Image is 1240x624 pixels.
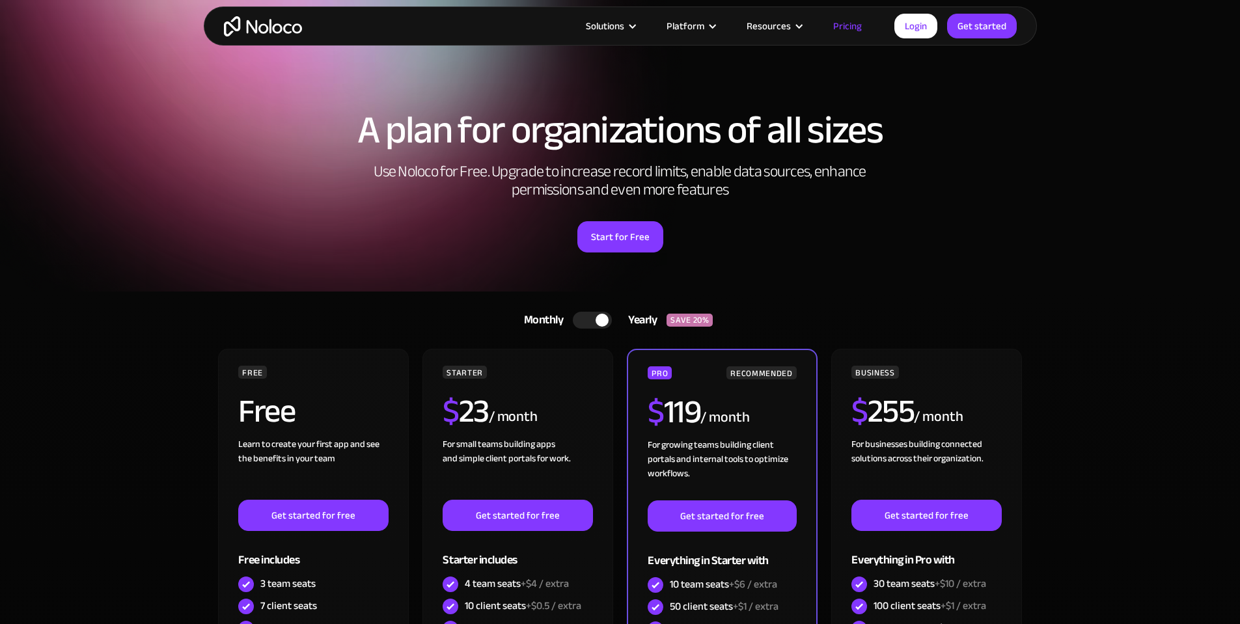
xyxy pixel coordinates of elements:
[217,111,1024,150] h1: A plan for organizations of all sizes
[935,574,986,593] span: +$10 / extra
[851,395,914,427] h2: 255
[648,396,700,428] h2: 119
[648,381,664,442] span: $
[443,437,592,500] div: For small teams building apps and simple client portals for work. ‍
[508,310,573,330] div: Monthly
[260,599,317,613] div: 7 client seats
[733,597,778,616] span: +$1 / extra
[586,18,624,34] div: Solutions
[947,14,1017,38] a: Get started
[851,366,898,379] div: BUSINESS
[667,314,713,327] div: SAVE 20%
[667,18,704,34] div: Platform
[851,531,1001,573] div: Everything in Pro with
[874,577,986,591] div: 30 team seats
[526,596,581,616] span: +$0.5 / extra
[260,577,316,591] div: 3 team seats
[443,500,592,531] a: Get started for free
[465,599,581,613] div: 10 client seats
[817,18,878,34] a: Pricing
[570,18,650,34] div: Solutions
[747,18,791,34] div: Resources
[648,500,796,532] a: Get started for free
[670,599,778,614] div: 50 client seats
[360,163,881,199] h2: Use Noloco for Free. Upgrade to increase record limits, enable data sources, enhance permissions ...
[443,366,486,379] div: STARTER
[648,532,796,574] div: Everything in Starter with
[670,577,777,591] div: 10 team seats
[238,366,267,379] div: FREE
[874,599,986,613] div: 100 client seats
[851,381,868,442] span: $
[726,366,796,379] div: RECOMMENDED
[648,366,672,379] div: PRO
[941,596,986,616] span: +$1 / extra
[851,500,1001,531] a: Get started for free
[489,407,538,427] div: / month
[914,407,963,427] div: / month
[894,14,937,38] a: Login
[612,310,667,330] div: Yearly
[650,18,730,34] div: Platform
[730,18,817,34] div: Resources
[851,437,1001,500] div: For businesses building connected solutions across their organization. ‍
[577,221,663,252] a: Start for Free
[238,395,295,427] h2: Free
[729,575,777,594] span: +$6 / extra
[224,16,302,36] a: home
[465,577,569,591] div: 4 team seats
[238,500,388,531] a: Get started for free
[521,574,569,593] span: +$4 / extra
[648,438,796,500] div: For growing teams building client portals and internal tools to optimize workflows.
[443,395,489,427] h2: 23
[443,381,459,442] span: $
[443,531,592,573] div: Starter includes
[700,407,749,428] div: / month
[238,437,388,500] div: Learn to create your first app and see the benefits in your team ‍
[238,531,388,573] div: Free includes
